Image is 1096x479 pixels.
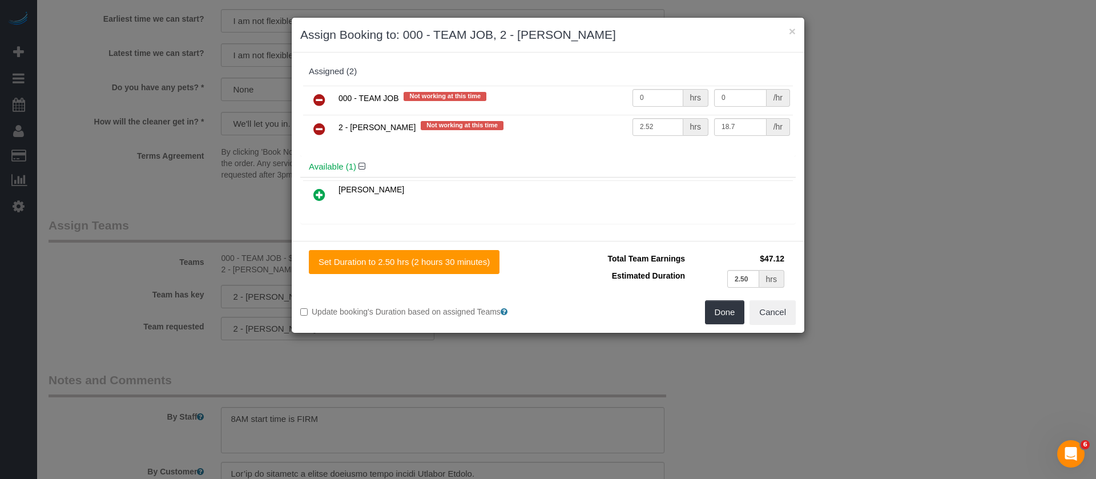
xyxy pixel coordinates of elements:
[688,250,787,267] td: $47.12
[404,92,486,101] span: Not working at this time
[683,118,708,136] div: hrs
[767,89,790,107] div: /hr
[705,300,745,324] button: Done
[767,118,790,136] div: /hr
[759,270,784,288] div: hrs
[1057,440,1085,468] iframe: Intercom live chat
[300,306,539,317] label: Update booking's Duration based on assigned Teams
[339,185,404,194] span: [PERSON_NAME]
[789,25,796,37] button: ×
[339,94,399,103] span: 000 - TEAM JOB
[1081,440,1090,449] span: 6
[421,121,503,130] span: Not working at this time
[557,250,688,267] td: Total Team Earnings
[683,89,708,107] div: hrs
[612,271,685,280] span: Estimated Duration
[300,26,796,43] h3: Assign Booking to: 000 - TEAM JOB, 2 - [PERSON_NAME]
[309,162,787,172] h4: Available (1)
[309,250,499,274] button: Set Duration to 2.50 hrs (2 hours 30 minutes)
[309,67,787,77] div: Assigned (2)
[300,308,308,316] input: Update booking's Duration based on assigned Teams
[339,123,416,132] span: 2 - [PERSON_NAME]
[750,300,796,324] button: Cancel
